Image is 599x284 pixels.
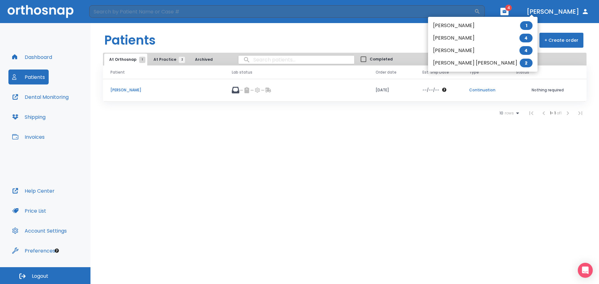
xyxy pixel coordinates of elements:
li: [PERSON_NAME] [428,32,538,44]
li: [PERSON_NAME] [PERSON_NAME] [428,57,538,69]
li: [PERSON_NAME] [428,44,538,57]
span: 4 [519,46,533,55]
span: 4 [519,34,533,42]
span: 1 [520,21,533,30]
span: 2 [520,59,533,67]
div: Open Intercom Messenger [578,263,593,278]
li: [PERSON_NAME] [428,19,538,32]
